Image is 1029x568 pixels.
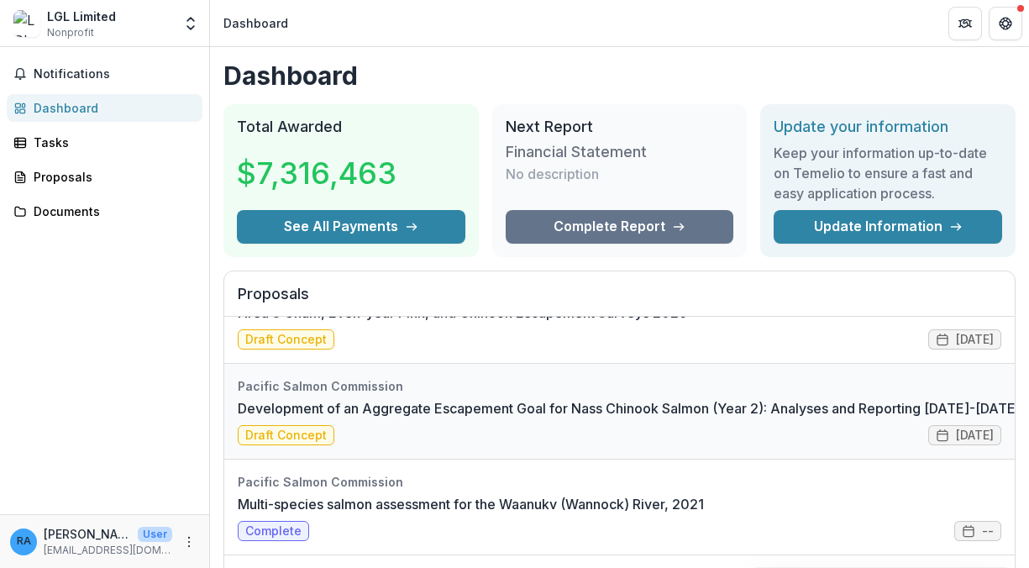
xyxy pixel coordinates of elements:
[7,94,202,122] a: Dashboard
[44,525,131,543] p: [PERSON_NAME]
[44,543,172,558] p: [EMAIL_ADDRESS][DOMAIN_NAME]
[774,118,1002,136] h2: Update your information
[34,168,189,186] div: Proposals
[506,118,734,136] h2: Next Report
[238,302,687,323] a: Area 3 Chum, Even-year Pink, and Chinook Escapement Surveys 2026
[138,527,172,542] p: User
[179,532,199,552] button: More
[948,7,982,40] button: Partners
[7,163,202,191] a: Proposals
[7,129,202,156] a: Tasks
[506,210,734,244] a: Complete Report
[47,8,116,25] div: LGL Limited
[774,143,1002,203] h3: Keep your information up-to-date on Temelio to ensure a fast and easy application process.
[34,202,189,220] div: Documents
[217,11,295,35] nav: breadcrumb
[989,7,1022,40] button: Get Help
[506,143,647,161] h3: Financial Statement
[238,494,704,514] a: Multi-species salmon assessment for the Waanukv (Wannock) River, 2021
[223,14,288,32] div: Dashboard
[179,7,202,40] button: Open entity switcher
[774,210,1002,244] a: Update Information
[47,25,94,40] span: Nonprofit
[506,164,599,184] p: No description
[237,210,465,244] button: See All Payments
[34,67,196,82] span: Notifications
[237,150,396,196] h3: $7,316,463
[7,60,202,87] button: Notifications
[13,10,40,37] img: LGL Limited
[34,134,189,151] div: Tasks
[17,536,31,547] div: Richard Alexander
[238,285,1001,317] h2: Proposals
[237,118,465,136] h2: Total Awarded
[7,197,202,225] a: Documents
[238,398,1021,418] a: Development of an Aggregate Escapement Goal for Nass Chinook Salmon (Year 2): Analyses and Report...
[34,99,189,117] div: Dashboard
[223,60,1016,91] h1: Dashboard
